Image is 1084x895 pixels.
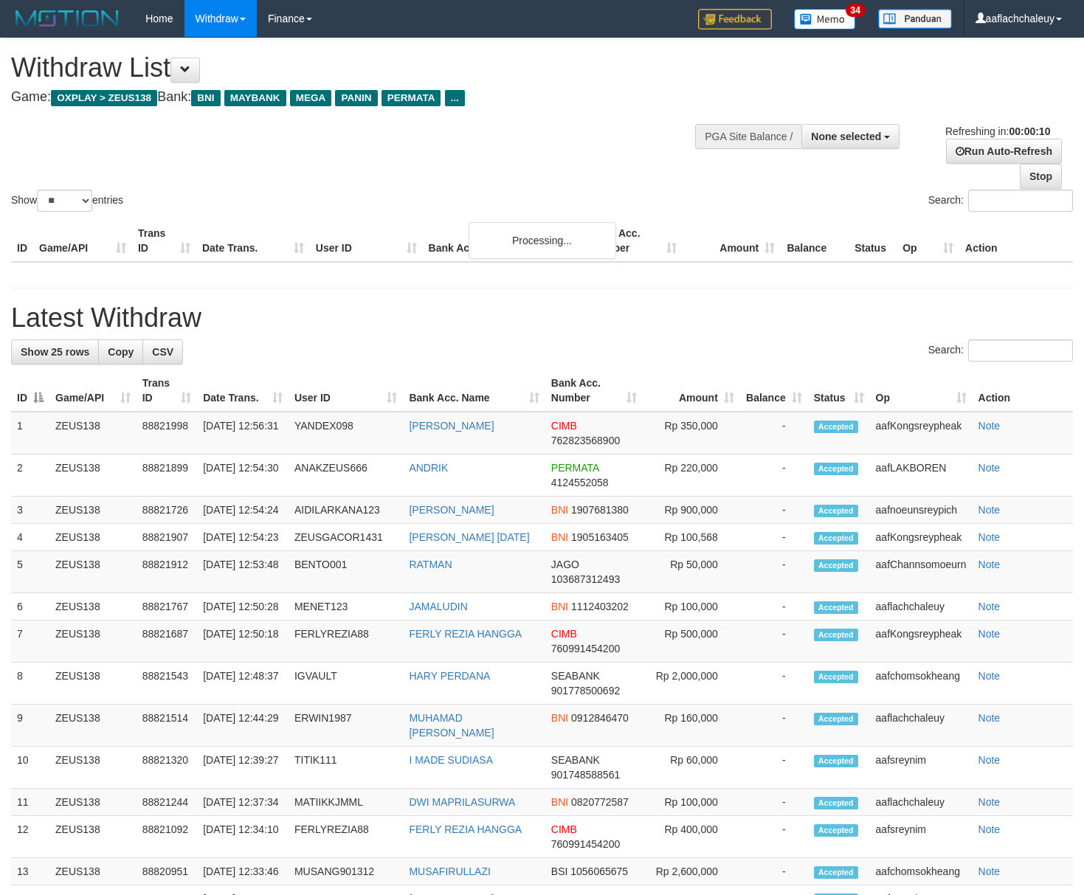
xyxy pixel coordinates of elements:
a: CSV [142,339,183,364]
a: Note [978,504,1001,516]
a: Note [978,754,1001,766]
td: 88821687 [137,621,197,663]
td: aafChannsomoeurn [870,551,973,593]
td: 9 [11,705,49,747]
a: [PERSON_NAME] [409,420,494,432]
td: 13 [11,858,49,885]
th: ID [11,220,33,262]
td: aafKongsreypheak [870,524,973,551]
a: MUSAFIRULLAZI [409,865,490,877]
a: Run Auto-Refresh [946,139,1062,164]
td: Rp 220,000 [643,455,740,497]
td: aaflachchaleuy [870,789,973,816]
h1: Withdraw List [11,53,708,83]
td: [DATE] 12:44:29 [197,705,289,747]
span: Accepted [814,629,858,641]
span: OXPLAY > ZEUS138 [51,90,157,106]
a: FERLY REZIA HANGGA [409,628,522,640]
span: Copy 0820772587 to clipboard [571,796,629,808]
h1: Latest Withdraw [11,303,1073,333]
td: [DATE] 12:34:10 [197,816,289,858]
a: DWI MAPRILASURWA [409,796,515,808]
td: - [740,789,808,816]
th: Bank Acc. Name [423,220,585,262]
td: - [740,747,808,789]
a: Note [978,420,1001,432]
td: 88821320 [137,747,197,789]
td: Rp 60,000 [643,747,740,789]
th: Game/API: activate to sort column ascending [49,370,137,412]
td: ZEUS138 [49,593,137,621]
th: Date Trans.: activate to sort column ascending [197,370,289,412]
span: BNI [191,90,220,106]
a: Copy [98,339,143,364]
img: panduan.png [878,9,952,29]
td: - [740,551,808,593]
td: Rp 2,000,000 [643,663,740,705]
th: Status: activate to sort column ascending [808,370,870,412]
a: [PERSON_NAME] [409,504,494,516]
a: ANDRIK [409,462,448,474]
a: JAMALUDIN [409,601,467,612]
td: ZEUS138 [49,747,137,789]
td: - [740,412,808,455]
td: Rp 2,600,000 [643,858,740,885]
th: Trans ID: activate to sort column ascending [137,370,197,412]
td: - [740,621,808,663]
td: 1 [11,412,49,455]
td: BENTO001 [289,551,403,593]
span: Accepted [814,713,858,725]
th: Game/API [33,220,132,262]
span: 34 [846,4,866,17]
td: 88821244 [137,789,197,816]
td: Rp 160,000 [643,705,740,747]
td: ZEUS138 [49,705,137,747]
td: aafKongsreypheak [870,621,973,663]
td: MATIIKKJMML [289,789,403,816]
td: aafLAKBOREN [870,455,973,497]
label: Show entries [11,190,123,212]
td: 5 [11,551,49,593]
td: Rp 100,000 [643,593,740,621]
td: 88821543 [137,663,197,705]
a: Note [978,601,1001,612]
td: ZEUS138 [49,455,137,497]
span: Accepted [814,755,858,767]
span: Accepted [814,421,858,433]
img: Feedback.jpg [698,9,772,30]
td: aafnoeunsreypich [870,497,973,524]
a: Note [978,531,1001,543]
td: - [740,705,808,747]
span: Accepted [814,824,858,837]
td: 88820951 [137,858,197,885]
span: CIMB [551,823,577,835]
span: PANIN [335,90,377,106]
th: Amount [683,220,781,262]
td: ZEUS138 [49,789,137,816]
th: Op: activate to sort column ascending [870,370,973,412]
td: 88821726 [137,497,197,524]
td: - [740,593,808,621]
label: Search: [928,190,1073,212]
a: Note [978,823,1001,835]
span: SEABANK [551,754,600,766]
span: CIMB [551,420,577,432]
th: Date Trans. [196,220,310,262]
td: 88821514 [137,705,197,747]
span: Accepted [814,559,858,572]
a: Note [978,712,1001,724]
td: 88821767 [137,593,197,621]
a: Show 25 rows [11,339,99,364]
a: I MADE SUDIASA [409,754,493,766]
img: Button%20Memo.svg [794,9,856,30]
h4: Game: Bank: [11,90,708,105]
th: Balance [781,220,849,262]
td: 7 [11,621,49,663]
span: MAYBANK [224,90,286,106]
span: Copy [108,346,134,358]
td: aafsreynim [870,816,973,858]
th: ID: activate to sort column descending [11,370,49,412]
td: [DATE] 12:54:23 [197,524,289,551]
strong: 00:00:10 [1009,125,1050,137]
span: Accepted [814,532,858,545]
